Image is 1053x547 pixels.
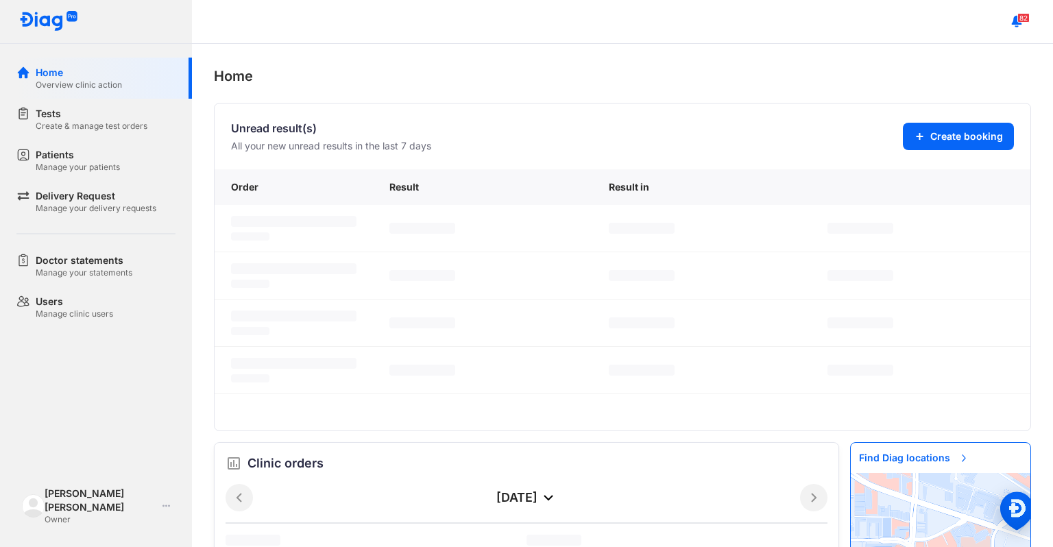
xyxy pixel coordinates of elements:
[609,223,675,234] span: ‌
[609,317,675,328] span: ‌
[526,535,581,546] span: ‌
[36,162,120,173] div: Manage your patients
[36,121,147,132] div: Create & manage test orders
[609,270,675,281] span: ‌
[231,120,431,136] div: Unread result(s)
[247,454,324,473] span: Clinic orders
[36,189,156,203] div: Delivery Request
[226,455,242,472] img: order.5a6da16c.svg
[389,223,455,234] span: ‌
[231,327,269,335] span: ‌
[231,280,269,288] span: ‌
[389,270,455,281] span: ‌
[389,365,455,376] span: ‌
[36,66,122,80] div: Home
[609,365,675,376] span: ‌
[226,535,280,546] span: ‌
[231,263,356,274] span: ‌
[827,365,893,376] span: ‌
[592,169,812,205] div: Result in
[827,317,893,328] span: ‌
[231,232,269,241] span: ‌
[36,254,132,267] div: Doctor statements
[215,169,373,205] div: Order
[827,223,893,234] span: ‌
[22,494,45,517] img: logo
[1017,13,1030,23] span: 82
[36,203,156,214] div: Manage your delivery requests
[36,267,132,278] div: Manage your statements
[36,107,147,121] div: Tests
[36,148,120,162] div: Patients
[36,308,113,319] div: Manage clinic users
[45,487,157,514] div: [PERSON_NAME] [PERSON_NAME]
[36,80,122,90] div: Overview clinic action
[19,11,78,32] img: logo
[45,514,157,525] div: Owner
[373,169,592,205] div: Result
[903,123,1014,150] button: Create booking
[851,443,978,473] span: Find Diag locations
[827,270,893,281] span: ‌
[930,130,1003,143] span: Create booking
[214,66,1031,86] div: Home
[231,311,356,321] span: ‌
[389,317,455,328] span: ‌
[231,216,356,227] span: ‌
[253,489,800,506] div: [DATE]
[231,374,269,382] span: ‌
[36,295,113,308] div: Users
[231,139,431,153] div: All your new unread results in the last 7 days
[231,358,356,369] span: ‌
